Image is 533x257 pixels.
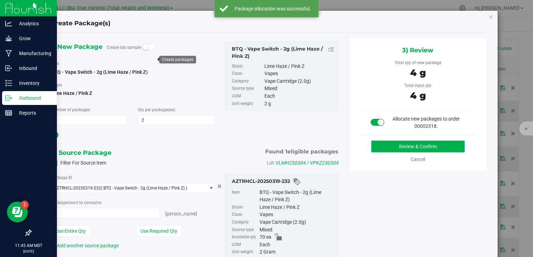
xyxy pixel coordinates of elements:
div: Create packages [162,57,193,62]
label: Strain [232,63,263,70]
label: Available qty [232,233,259,241]
label: Class [232,211,259,219]
span: [PERSON_NAME] [165,211,197,216]
inline-svg: Manufacturing [5,50,12,57]
div: Vapes [264,70,335,78]
p: 11:45 AM MST [3,242,54,249]
div: Vapes [260,211,335,219]
span: select [205,183,214,193]
inline-svg: Analytics [5,20,12,27]
span: Package to consume [51,200,101,205]
label: Create lab sample [107,42,141,53]
span: Number of packages [51,107,90,112]
span: AZTRHCL-20250319-232 [54,186,101,190]
p: [DATE] [3,249,54,254]
input: 1 [51,115,127,125]
label: Source type [232,226,259,234]
span: 70 ea [260,233,271,241]
span: (ea) [168,107,175,112]
label: Unit weight [232,100,263,108]
span: ( BTQ - Vape Switch - 2g (Lime Haze / Pink Z) ) [101,186,187,190]
p: Analytics [12,19,54,28]
p: Grow [12,34,54,43]
div: 2 g [264,100,335,108]
label: Strain [232,204,259,211]
h4: Create Package(s) [51,19,110,28]
div: BTQ - Vape Switch - 2g (Lime Haze / Pink Z) [232,45,335,60]
span: 4 g [410,90,426,101]
label: Category [232,78,263,85]
button: Review & Confirm [371,141,465,152]
button: Use Required Qty [136,225,182,237]
p: Outbound [12,94,54,102]
a: Add another source package [51,243,119,248]
a: Cancel [411,157,425,162]
div: Mixed [260,226,335,234]
div: Package allocation was successful. [232,5,313,12]
inline-svg: Inventory [5,80,12,87]
button: Cancel button [215,181,224,191]
label: UOM [232,92,263,100]
input: 2 [138,115,214,125]
span: Qty per package [138,107,175,112]
iframe: Resource center unread badge [20,201,29,209]
label: Filter For Source Item [51,159,106,167]
span: 4 g [410,67,426,78]
button: Use Entire Qty [51,225,90,237]
span: VLMH250304 / VPKZ250304 [275,160,338,166]
div: 2 Gram [260,248,335,256]
span: BTQ - Vape Switch - 2g (Lime Haze / Pink Z) [51,69,148,75]
iframe: Resource center [7,202,28,222]
div: AZTRHCL-20250319-232 [232,178,335,186]
div: Lime Haze / Pink Z [264,63,335,70]
span: Total input qty [404,83,431,88]
span: count [67,200,78,205]
p: Inbound [12,64,54,72]
div: Vape Cartridge (2.0g) [260,219,335,226]
label: Unit weight [232,248,259,256]
div: Mixed [264,85,335,92]
span: 3) Review [402,45,433,55]
div: Vape Cartridge (2.0g) [264,78,335,85]
span: 2) Source Package [51,148,111,158]
inline-svg: Outbound [5,95,12,101]
label: Item [232,189,259,204]
label: Class [232,70,263,78]
div: Each [260,241,335,249]
label: Source type [232,85,263,92]
div: Lime Haze / Pink Z [260,204,335,211]
span: Lot [267,160,274,166]
span: Package ID [51,175,72,180]
span: Found eligible packages [265,148,338,156]
span: Total qty of new package [395,60,441,65]
inline-svg: Reports [5,109,12,116]
span: 1 [285,148,287,155]
label: Category [232,219,259,226]
p: Manufacturing [12,49,54,57]
p: Reports [12,109,54,117]
inline-svg: Inbound [5,65,12,72]
div: BTQ - Vape Switch - 2g (Lime Haze / Pink Z) [260,189,335,204]
div: Each [264,92,335,100]
span: Allocate new packages to order 00002318. [392,116,460,129]
inline-svg: Grow [5,35,12,42]
p: Inventory [12,79,54,87]
span: 1) New Package [51,42,102,52]
span: Lime Haze / Pink Z [51,88,214,98]
label: UOM [232,241,259,249]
